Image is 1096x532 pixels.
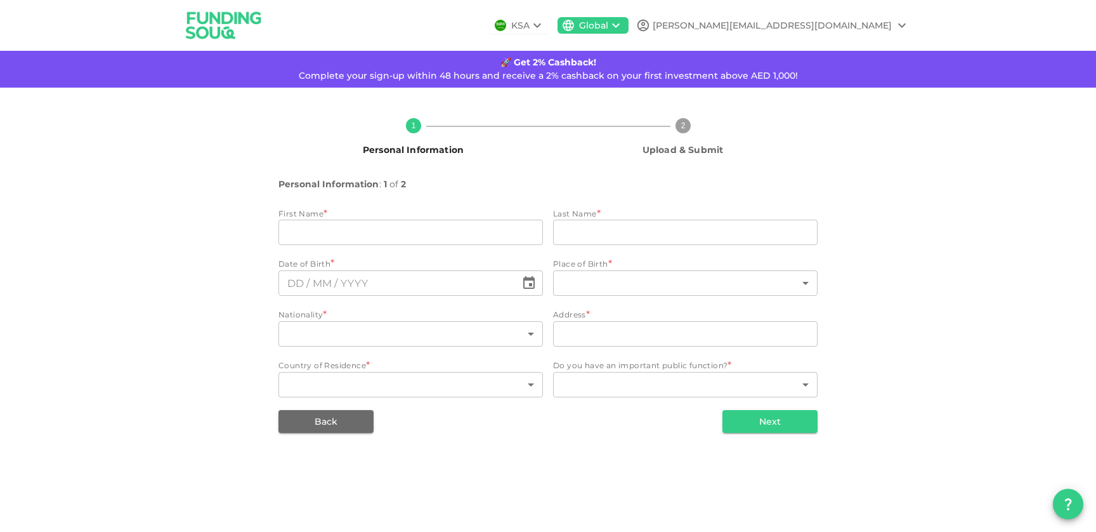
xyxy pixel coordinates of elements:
[401,176,406,192] span: 2
[553,220,818,245] input: lastName
[384,176,387,192] span: 1
[553,310,586,319] span: Address
[553,209,597,218] span: Last Name
[553,321,818,347] input: address.addressLine
[722,410,818,433] button: Next
[299,70,798,81] span: Complete your sign-up within 48 hours and receive a 2% cashback on your first investment above AE...
[516,270,542,296] button: Choose date
[278,310,323,319] span: Nationality
[278,321,543,347] div: nationality
[1053,489,1083,519] button: question
[681,121,685,130] text: 2
[553,270,818,296] div: placeOfBirth
[278,372,543,397] div: countryOfResidence
[278,410,374,433] button: Back
[553,361,727,370] span: Do you have an important public function?
[363,144,464,156] span: Personal Information
[411,121,415,130] text: 1
[278,176,379,192] span: Personal Information
[389,176,398,192] span: of
[653,19,892,32] div: [PERSON_NAME][EMAIL_ADDRESS][DOMAIN_NAME]
[495,20,506,31] img: flag-sa.b9a346574cdc8950dd34b50780441f57.svg
[643,144,723,156] span: Upload & Submit
[511,19,530,32] div: KSA
[553,372,818,397] div: importantPublicFunction
[278,361,366,370] span: Country of Residence
[579,19,608,32] div: Global
[379,176,381,192] span: :
[278,258,330,270] span: Date of Birth
[553,259,608,269] span: Place of Birth
[278,220,543,245] input: firstName
[278,270,516,296] input: ⁦⁨DD⁩ / ⁨MM⁩ / ⁨YYYY⁩⁩
[500,57,596,68] strong: 🚀 Get 2% Cashback!
[278,209,323,218] span: First Name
